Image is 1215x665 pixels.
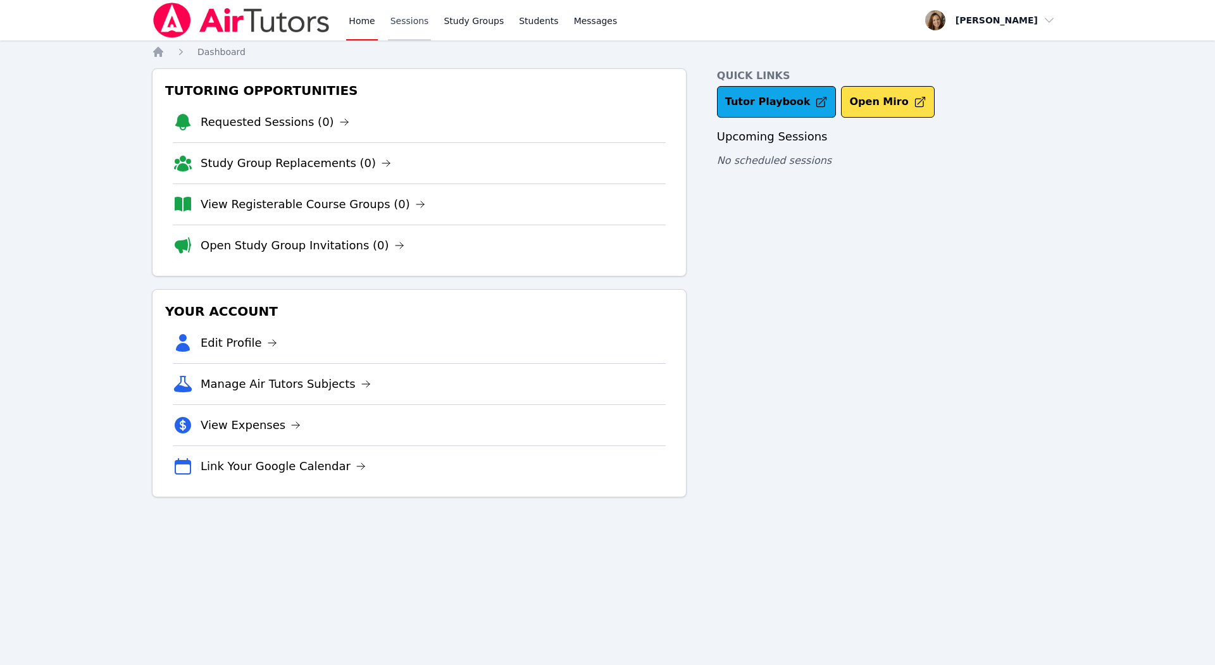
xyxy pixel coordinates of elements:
[841,86,934,118] button: Open Miro
[163,300,676,323] h3: Your Account
[201,113,349,131] a: Requested Sessions (0)
[201,334,277,352] a: Edit Profile
[201,457,366,475] a: Link Your Google Calendar
[717,86,837,118] a: Tutor Playbook
[163,79,676,102] h3: Tutoring Opportunities
[152,46,1063,58] nav: Breadcrumb
[201,154,391,172] a: Study Group Replacements (0)
[201,196,425,213] a: View Registerable Course Groups (0)
[197,47,246,57] span: Dashboard
[717,68,1063,84] h4: Quick Links
[201,416,301,434] a: View Expenses
[201,237,404,254] a: Open Study Group Invitations (0)
[201,375,371,393] a: Manage Air Tutors Subjects
[152,3,331,38] img: Air Tutors
[717,128,1063,146] h3: Upcoming Sessions
[717,154,832,166] span: No scheduled sessions
[197,46,246,58] a: Dashboard
[574,15,618,27] span: Messages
